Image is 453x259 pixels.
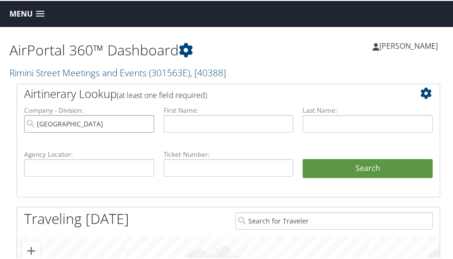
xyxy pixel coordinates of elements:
[190,65,226,78] span: , [ 40388 ]
[9,39,228,59] h1: AirPortal 360™ Dashboard
[24,208,129,228] h1: Traveling [DATE]
[9,9,33,18] span: Menu
[164,149,294,158] label: Ticket Number:
[303,105,433,114] label: Last Name:
[24,149,154,158] label: Agency Locator:
[117,89,207,99] span: (at least one field required)
[9,65,226,78] a: Rimini Street Meetings and Events
[24,85,398,101] h2: Airtinerary Lookup
[164,105,294,114] label: First Name:
[149,65,190,78] span: ( 301563E )
[235,211,433,229] input: Search for Traveler
[373,31,447,59] a: [PERSON_NAME]
[303,158,433,177] button: Search
[379,40,438,50] span: [PERSON_NAME]
[24,105,154,114] label: Company - Division:
[5,5,49,21] a: Menu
